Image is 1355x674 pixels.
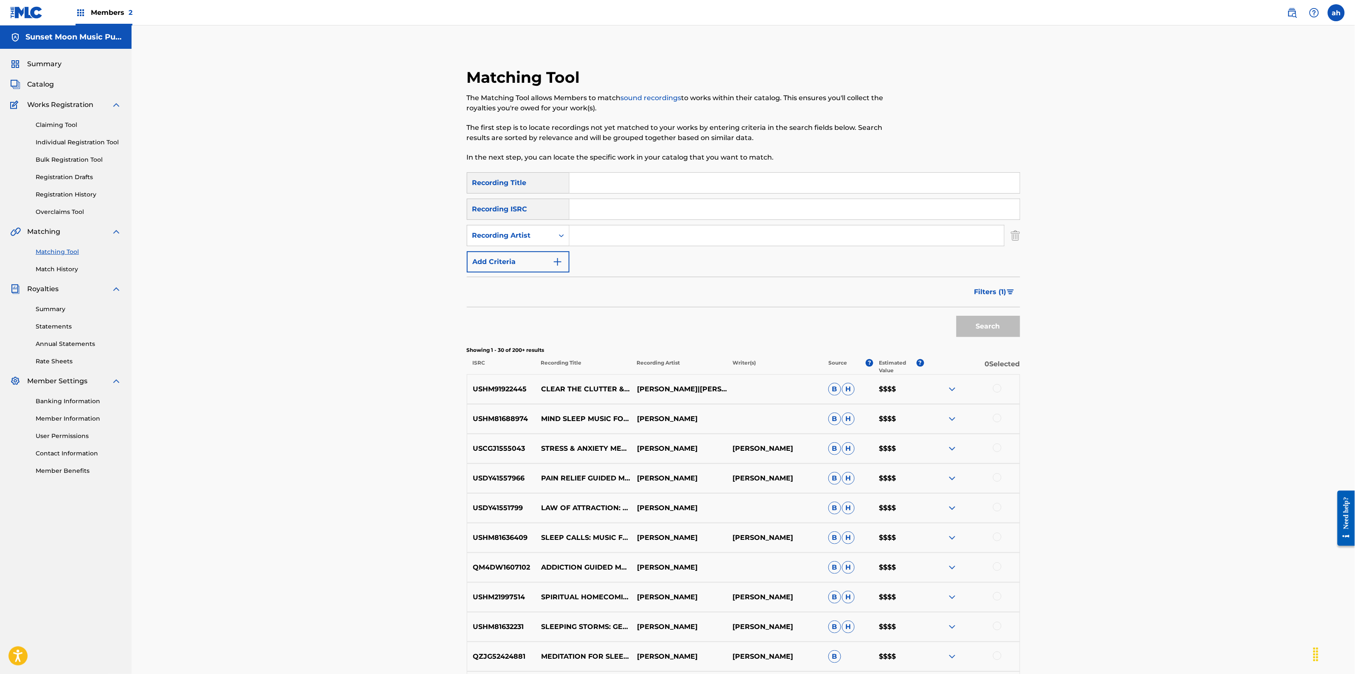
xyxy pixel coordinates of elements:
[947,473,957,483] img: expand
[727,652,822,662] p: [PERSON_NAME]
[842,531,855,544] span: H
[873,562,924,573] p: $$$$
[467,93,893,113] p: The Matching Tool allows Members to match to works within their catalog. This ensures you'll coll...
[536,622,631,632] p: SLEEPING STORMS: GENTLE MUSIC FOR SLEEP
[828,359,847,374] p: Source
[36,397,121,406] a: Banking Information
[842,502,855,514] span: H
[1287,8,1297,18] img: search
[828,383,841,396] span: B
[467,414,536,424] p: USHM81688974
[10,59,62,69] a: SummarySummary
[36,357,121,366] a: Rate Sheets
[27,100,93,110] span: Works Registration
[111,376,121,386] img: expand
[842,621,855,633] span: H
[36,466,121,475] a: Member Benefits
[467,68,584,87] h2: Matching Tool
[36,190,121,199] a: Registration History
[36,121,121,129] a: Claiming Tool
[873,444,924,454] p: $$$$
[536,359,631,374] p: Recording Title
[467,652,536,662] p: QZJG52424881
[873,414,924,424] p: $$$$
[828,413,841,425] span: B
[947,384,957,394] img: expand
[842,472,855,485] span: H
[947,414,957,424] img: expand
[873,652,924,662] p: $$$$
[947,562,957,573] img: expand
[842,383,855,396] span: H
[842,591,855,604] span: H
[467,592,536,602] p: USHM21997514
[36,265,121,274] a: Match History
[873,533,924,543] p: $$$$
[467,444,536,454] p: USCGJ1555043
[727,444,822,454] p: [PERSON_NAME]
[36,322,121,331] a: Statements
[472,230,549,241] div: Recording Artist
[828,591,841,604] span: B
[536,414,631,424] p: MIND SLEEP MUSIC FOR A HEALTHY SLEEP
[727,533,822,543] p: [PERSON_NAME]
[917,359,924,367] span: ?
[631,562,727,573] p: [PERSON_NAME]
[621,94,682,102] a: sound recordings
[536,533,631,543] p: SLEEP CALLS: MUSIC FOR SLEEP, STUDY & RELAXATION
[10,6,43,19] img: MLC Logo
[10,376,20,386] img: Member Settings
[947,503,957,513] img: expand
[467,346,1020,354] p: Showing 1 - 30 of 200+ results
[467,251,569,272] button: Add Criteria
[10,100,21,110] img: Works Registration
[727,592,822,602] p: [PERSON_NAME]
[467,359,536,374] p: ISRC
[631,444,727,454] p: [PERSON_NAME]
[873,622,924,632] p: $$$$
[27,59,62,69] span: Summary
[536,503,631,513] p: LAW OF ATTRACTION: AFFIRMATIONS FOR HAPPINESS
[10,227,21,237] img: Matching
[828,502,841,514] span: B
[111,227,121,237] img: expand
[27,376,87,386] span: Member Settings
[924,359,1020,374] p: 0 Selected
[467,533,536,543] p: USHM81636409
[631,622,727,632] p: [PERSON_NAME]
[467,622,536,632] p: USHM81632231
[828,621,841,633] span: B
[631,533,727,543] p: [PERSON_NAME]
[467,384,536,394] p: USHM91922445
[947,533,957,543] img: expand
[467,562,536,573] p: QM4DW1607102
[631,503,727,513] p: [PERSON_NAME]
[536,562,631,573] p: ADDICTION GUIDED MEDITATION
[1306,4,1323,21] div: Help
[1309,8,1319,18] img: help
[631,359,727,374] p: Recording Artist
[1011,225,1020,246] img: Delete Criterion
[36,247,121,256] a: Matching Tool
[10,32,20,42] img: Accounts
[467,473,536,483] p: USDY41557966
[36,155,121,164] a: Bulk Registration Tool
[873,384,924,394] p: $$$$
[27,284,59,294] span: Royalties
[1328,4,1345,21] div: User Menu
[828,442,841,455] span: B
[467,172,1020,341] form: Search Form
[873,473,924,483] p: $$$$
[727,473,822,483] p: [PERSON_NAME]
[536,384,631,394] p: CLEAR THE CLUTTER & NEGATIVITY: A GUIDED SPOKEN VISUALIZATION
[727,622,822,632] p: [PERSON_NAME]
[631,652,727,662] p: [PERSON_NAME]
[879,359,917,374] p: Estimated Value
[10,79,54,90] a: CatalogCatalog
[553,257,563,267] img: 9d2ae6d4665cec9f34b9.svg
[536,444,631,454] p: STRESS & ANXIETY MEDITATION: WHALE SONG
[36,414,121,423] a: Member Information
[36,305,121,314] a: Summary
[974,287,1007,297] span: Filters ( 1 )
